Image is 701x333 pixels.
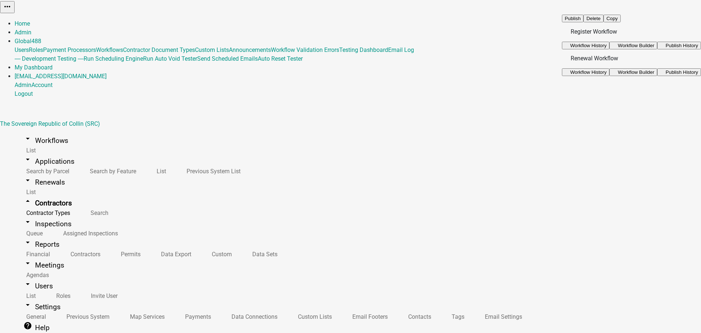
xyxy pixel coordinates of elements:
i: arrow_drop_down [23,176,32,185]
i: arrow_drop_down [23,238,32,247]
a: Search by Feature [78,163,145,179]
a: Contractor Types [15,205,79,221]
div: Renewal Workflow [562,50,701,68]
i: arrow_drop_down [23,217,32,226]
a: Data Export [149,246,200,262]
button: Copy [604,15,621,22]
span: 488 [31,38,41,45]
a: Contractors [59,246,109,262]
button: Workflow History [562,42,610,49]
a: Previous System List [175,163,249,179]
a: Roles [45,288,79,304]
button: Workflow Builder [609,68,657,76]
a: Invite User [79,288,126,304]
a: Auto Reset Tester [258,55,303,62]
a: Testing Dashboard [339,46,388,53]
a: Agendas [15,267,58,283]
button: Workflow History [562,68,610,76]
a: List [15,288,45,304]
a: Email Log [388,46,414,53]
span: Publish History [666,69,698,75]
a: Send Scheduled Emails [197,55,258,62]
div: [EMAIL_ADDRESS][DOMAIN_NAME] [15,81,701,98]
a: arrow_drop_downReports [15,236,68,253]
a: Account [31,82,53,88]
a: List [15,184,45,200]
i: more_horiz [3,2,12,11]
span: Workflow Builder [618,69,654,75]
a: arrow_drop_downSettings [15,298,69,315]
a: arrow_drop_downMeetings [15,257,73,274]
button: Publish [562,15,584,22]
span: Workflow History [570,69,607,75]
a: Search by Parcel [15,163,78,179]
span: Workflow Builder [618,43,654,48]
button: Publish History [657,42,701,49]
a: Map Services [118,309,173,325]
a: Users [15,46,29,53]
a: Roles [29,46,43,53]
a: Admin [15,29,31,36]
a: Custom Lists [195,46,229,53]
a: [EMAIL_ADDRESS][DOMAIN_NAME] [15,73,107,80]
a: arrow_drop_downApplications [15,153,83,170]
span: Workflow History [565,43,607,48]
a: General [15,309,55,325]
a: Email Footers [341,309,397,325]
a: arrow_drop_downUsers [15,277,62,295]
button: Publish History [657,68,701,76]
i: arrow_drop_down [23,280,32,288]
i: help [23,321,32,330]
a: Payments [173,309,220,325]
a: Permits [109,246,149,262]
a: Home [15,20,30,27]
a: My Dashboard [15,64,53,71]
div: Register Workflow [562,23,701,41]
i: arrow_drop_down [23,155,32,164]
a: Queue [15,226,51,241]
a: arrow_drop_downRenewals [15,174,74,191]
a: List [15,143,45,158]
a: Previous System [55,309,118,325]
a: Run Auto Void Tester [143,55,197,62]
a: Workflow Validation Errors [271,46,339,53]
span: Publish History [666,43,698,48]
a: Contacts [397,309,440,325]
a: Admin [15,82,31,88]
i: arrow_drop_down [23,134,32,143]
a: Run Scheduling Engine [84,55,143,62]
a: Announcements [229,46,271,53]
a: Custom Lists [286,309,341,325]
a: arrow_drop_downInspections [15,215,80,232]
i: arrow_drop_down [23,259,32,268]
a: List [145,163,175,179]
a: Logout [15,90,33,97]
a: Assigned Inspections [51,226,127,241]
div: Global488 [15,46,701,63]
a: Financial [15,246,59,262]
a: Email Settings [473,309,531,325]
a: Custom [200,246,241,262]
i: arrow_drop_up [23,197,32,205]
a: Data Connections [220,309,286,325]
i: arrow_drop_down [23,300,32,309]
a: Workflows [96,46,123,53]
button: Workflow Builder [609,42,657,49]
a: arrow_drop_downWorkflows [15,132,77,149]
a: Payment Processors [43,46,96,53]
a: Data Sets [241,246,286,262]
a: arrow_drop_upContractors [15,194,81,212]
a: ---- Development Testing ---- [15,55,84,62]
a: Tags [440,309,473,325]
a: Contractor Document Types [123,46,195,53]
button: Delete [583,15,604,22]
a: Search [79,205,117,221]
a: Global488 [15,38,41,45]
